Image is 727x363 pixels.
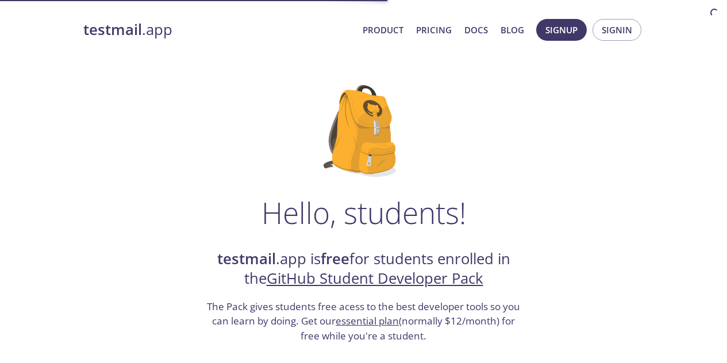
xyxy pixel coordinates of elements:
strong: testmail [83,20,142,40]
span: Signin [602,22,632,37]
strong: free [321,249,349,269]
a: Product [363,22,403,37]
a: Pricing [416,22,452,37]
strong: testmail [217,249,276,269]
h2: .app is for students enrolled in the [206,249,522,289]
button: Signup [536,19,587,41]
h1: Hello, students! [261,195,466,230]
a: Blog [501,22,524,37]
button: Signin [593,19,641,41]
a: GitHub Student Developer Pack [267,268,483,288]
a: Docs [464,22,488,37]
img: github-student-backpack.png [324,85,403,177]
h3: The Pack gives students free acess to the best developer tools so you can learn by doing. Get our... [206,299,522,343]
a: testmail.app [83,20,353,40]
a: essential plan [336,314,399,327]
span: Signup [545,22,578,37]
